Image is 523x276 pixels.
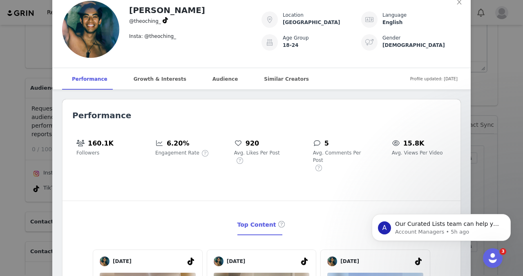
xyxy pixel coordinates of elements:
[313,149,368,164] span: Avg. Comments Per Post
[283,11,361,19] div: Location
[483,248,503,268] iframe: Intercom live chat
[382,11,461,19] div: Language
[254,68,319,90] div: Similar Creators
[62,1,119,58] img: v2
[124,68,196,90] div: Growth & Interests
[382,19,461,26] div: English
[214,256,224,266] img: v2
[327,256,337,266] img: v2
[88,138,114,149] h5: 160.1K
[203,68,248,90] div: Audience
[382,34,461,42] div: Gender
[246,138,259,149] h5: 920
[337,258,413,265] span: [DATE]
[403,138,425,149] h5: 15.8K
[110,258,186,265] span: [DATE]
[100,256,110,266] img: v2
[392,149,443,157] span: Avg. Views Per Video
[500,248,506,255] span: 3
[324,138,329,149] h5: 5
[283,19,361,26] div: [GEOGRAPHIC_DATA]
[234,149,280,157] span: Avg. Likes Per Post
[360,197,523,254] iframe: Intercom notifications message
[410,70,458,88] span: Profile updated: [DATE]
[237,214,286,236] div: Top Content
[283,34,361,42] div: Age Group
[72,109,451,121] h2: Performance
[382,42,461,49] div: [DEMOGRAPHIC_DATA]
[62,68,117,90] div: Performance
[155,149,199,157] span: Engagement Rate
[283,42,361,49] div: 18-24
[167,138,190,149] h5: 6.20%
[7,7,283,15] body: Rich Text Area. Press ALT-0 for help.
[129,4,205,16] h2: [PERSON_NAME]
[129,18,161,24] span: @theoching_
[129,26,252,40] div: Insta: @theoching_
[76,149,99,157] span: Followers
[224,258,300,265] span: [DATE]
